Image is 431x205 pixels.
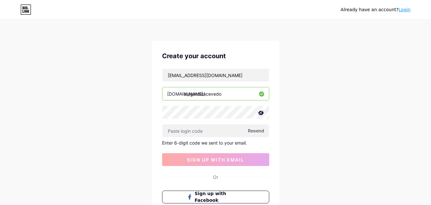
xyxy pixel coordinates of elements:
span: sign up with email [187,157,244,162]
button: sign up with email [162,153,269,166]
input: Paste login code [162,124,269,137]
span: Sign up with Facebook [195,190,244,204]
div: Enter 6-digit code we sent to your email. [162,140,269,146]
a: Login [398,7,411,12]
span: Resend [248,127,264,134]
button: Sign up with Facebook [162,191,269,203]
input: Email [162,69,269,82]
div: Or [213,174,218,180]
input: username [162,87,269,100]
div: [DOMAIN_NAME]/ [167,91,205,97]
div: Already have an account? [341,6,411,13]
div: Create your account [162,51,269,61]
